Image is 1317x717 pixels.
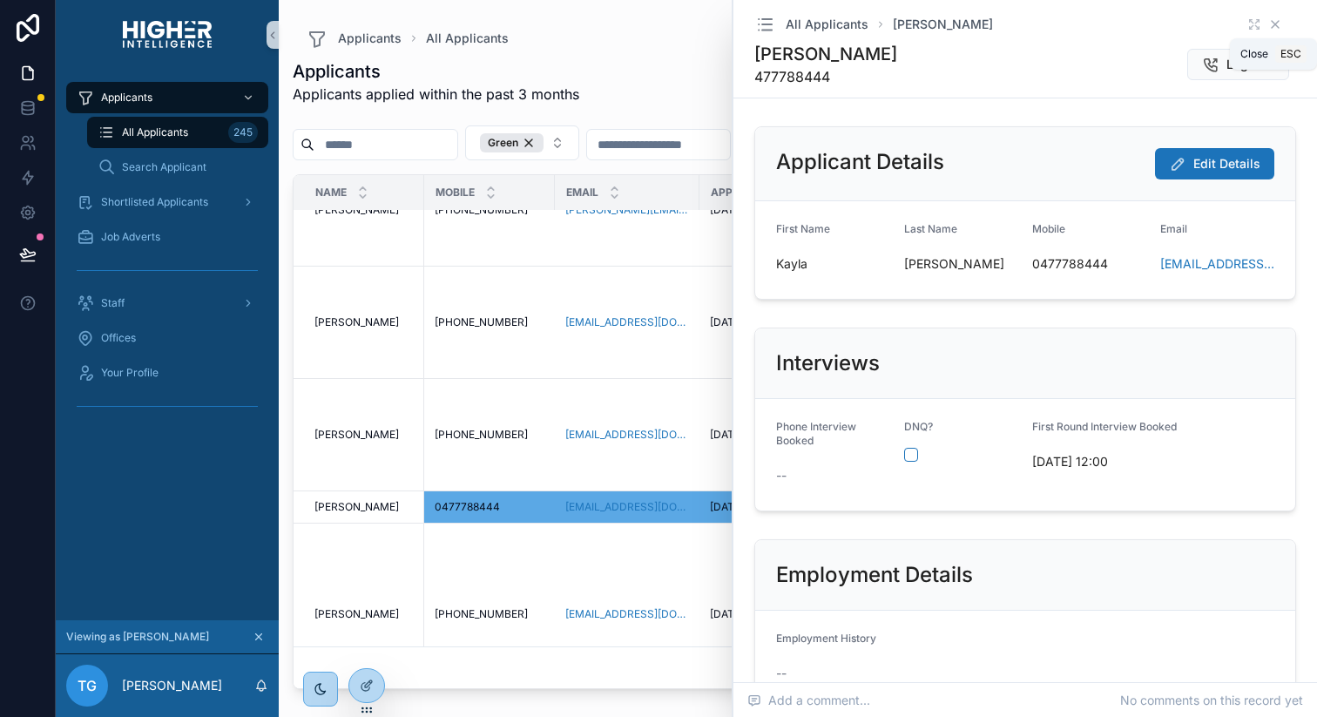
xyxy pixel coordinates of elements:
a: All Applicants [426,30,509,47]
span: DNQ? [904,420,933,433]
span: Last Name [904,222,957,235]
span: [DATE] 11:35 [710,500,770,514]
span: Staff [101,296,125,310]
span: [PERSON_NAME] [314,428,399,442]
h2: Applicant Details [776,148,944,176]
span: No comments on this record yet [1120,692,1303,709]
h2: Employment Details [776,561,973,589]
div: scrollable content [56,70,279,443]
a: [EMAIL_ADDRESS][DOMAIN_NAME] [565,428,689,442]
span: -- [776,467,787,484]
a: Staff [66,287,268,319]
span: [DATE] 10:40 [710,428,774,442]
span: Kayla [776,255,890,273]
span: [DATE] 00:20 [710,607,776,621]
button: Select Button [465,125,579,160]
a: [EMAIL_ADDRESS][DOMAIN_NAME] [565,500,689,514]
a: Your Profile [66,357,268,389]
a: [DATE] 19:49 [710,315,820,329]
span: [PHONE_NUMBER] [435,315,528,329]
span: Applicants applied within the past 3 months [293,84,579,105]
div: 245 [228,122,258,143]
a: [DATE] 10:40 [710,428,820,442]
span: [DATE] 12:00 [1032,453,1189,470]
a: [PERSON_NAME] [893,16,993,33]
div: Green [480,133,544,152]
span: Phone Interview Booked [776,420,856,447]
a: Job Adverts [66,221,268,253]
button: Unselect GREEN [480,133,544,152]
a: [EMAIL_ADDRESS][DOMAIN_NAME] [565,607,689,621]
a: [PERSON_NAME] [314,500,414,514]
span: Your Profile [101,366,159,380]
a: [DATE] 11:35 [710,500,820,514]
span: 0477788444 [1032,255,1146,273]
a: Offices [66,322,268,354]
span: Esc [1277,47,1305,61]
span: 0477788444 [435,500,500,514]
span: Email [566,186,598,200]
span: Shortlisted Applicants [101,195,208,209]
span: Viewing as [PERSON_NAME] [66,630,209,644]
span: First Name [776,222,830,235]
a: [EMAIL_ADDRESS][DOMAIN_NAME] [565,315,689,329]
a: Search Applicant [87,152,268,183]
span: Search Applicant [122,160,206,174]
span: Add a comment... [747,692,870,709]
img: App logo [123,21,212,49]
span: [PHONE_NUMBER] [435,607,528,621]
span: [DATE] 19:49 [710,315,773,329]
a: [PHONE_NUMBER] [435,315,544,329]
span: Applied [711,186,755,200]
span: Close [1240,47,1268,61]
span: All Applicants [786,16,868,33]
span: First Round Interview Booked [1032,420,1177,433]
span: Email [1160,222,1187,235]
span: Offices [101,331,136,345]
span: Job Adverts [101,230,160,244]
span: Applicants [338,30,402,47]
span: Employment History [776,632,876,645]
span: 477788444 [754,66,897,87]
a: Shortlisted Applicants [66,186,268,218]
a: [PHONE_NUMBER] [435,607,544,621]
a: All Applicants245 [87,117,268,148]
span: -- [776,665,787,682]
a: Applicants [307,28,402,49]
span: [PHONE_NUMBER] [435,428,528,442]
a: [PERSON_NAME] [314,607,414,621]
span: [PERSON_NAME] [314,607,399,621]
span: Log Call [1226,56,1274,73]
span: Name [315,186,347,200]
h1: Applicants [293,59,579,84]
span: [PERSON_NAME] [314,500,399,514]
p: [PERSON_NAME] [122,677,222,694]
span: Applicants [101,91,152,105]
h2: Interviews [776,349,880,377]
button: Log Call [1187,49,1289,80]
span: Mobile [436,186,475,200]
button: Edit Details [1155,148,1274,179]
span: TG [78,675,97,696]
a: All Applicants [754,14,868,35]
span: [PERSON_NAME] [904,255,1018,273]
a: Applicants [66,82,268,113]
a: [DATE] 00:20 [710,607,820,621]
span: Edit Details [1193,155,1260,172]
h1: [PERSON_NAME] [754,42,897,66]
span: All Applicants [122,125,188,139]
a: [PHONE_NUMBER] [435,428,544,442]
a: [PERSON_NAME] [314,428,414,442]
span: [PERSON_NAME] [314,315,399,329]
span: Mobile [1032,222,1065,235]
a: [PERSON_NAME] [314,315,414,329]
a: 0477788444 [435,500,544,514]
a: [EMAIL_ADDRESS][DOMAIN_NAME] [1160,255,1274,273]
